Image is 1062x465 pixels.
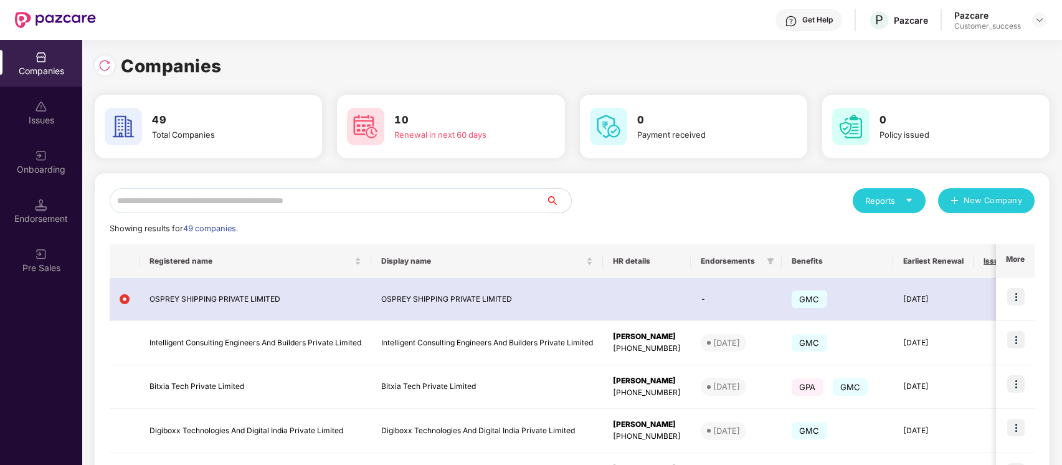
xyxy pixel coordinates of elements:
img: svg+xml;base64,PHN2ZyB3aWR0aD0iMTQuNSIgaGVpZ2h0PSIxNC41IiB2aWV3Qm94PSIwIDAgMTYgMTYiIGZpbGw9Im5vbm... [35,199,47,211]
button: search [546,188,572,213]
div: Reports [865,194,913,207]
img: svg+xml;base64,PHN2ZyB3aWR0aD0iMjAiIGhlaWdodD0iMjAiIHZpZXdCb3g9IjAgMCAyMCAyMCIgZmlsbD0ibm9uZSIgeG... [35,248,47,261]
div: Get Help [802,15,833,25]
div: [PHONE_NUMBER] [613,343,681,355]
div: [DATE] [713,380,740,393]
img: svg+xml;base64,PHN2ZyBpZD0iQ29tcGFuaWVzIiB4bWxucz0iaHR0cDovL3d3dy53My5vcmcvMjAwMC9zdmciIHdpZHRoPS... [35,51,47,64]
div: [PERSON_NAME] [613,375,681,387]
div: 0 [984,294,1017,305]
h3: 0 [879,112,1015,128]
span: filter [764,254,777,269]
img: svg+xml;base64,PHN2ZyB4bWxucz0iaHR0cDovL3d3dy53My5vcmcvMjAwMC9zdmciIHdpZHRoPSI2MCIgaGVpZ2h0PSI2MC... [105,108,142,145]
div: [PERSON_NAME] [613,419,681,431]
td: Intelligent Consulting Engineers And Builders Private Limited [140,321,371,365]
td: OSPREY SHIPPING PRIVATE LIMITED [371,278,603,321]
img: svg+xml;base64,PHN2ZyBpZD0iRHJvcGRvd24tMzJ4MzIiIHhtbG5zPSJodHRwOi8vd3d3LnczLm9yZy8yMDAwL3N2ZyIgd2... [1035,15,1045,25]
div: Pazcare [894,14,928,26]
div: [PHONE_NUMBER] [613,387,681,399]
span: caret-down [905,196,913,204]
div: Renewal in next 60 days [394,128,529,141]
h1: Companies [121,52,222,80]
th: Issues [974,244,1027,278]
div: [DATE] [713,424,740,437]
span: Display name [381,256,584,266]
span: New Company [964,194,1023,207]
span: P [875,12,883,27]
img: svg+xml;base64,PHN2ZyBpZD0iSGVscC0zMngzMiIgeG1sbnM9Imh0dHA6Ly93d3cudzMub3JnLzIwMDAvc3ZnIiB3aWR0aD... [785,15,797,27]
img: icon [1007,375,1025,393]
th: Registered name [140,244,371,278]
td: - [691,278,782,321]
img: svg+xml;base64,PHN2ZyB4bWxucz0iaHR0cDovL3d3dy53My5vcmcvMjAwMC9zdmciIHdpZHRoPSI2MCIgaGVpZ2h0PSI2MC... [832,108,870,145]
span: plus [951,196,959,206]
span: GMC [792,290,827,308]
td: [DATE] [893,409,974,453]
span: GMC [792,422,827,439]
img: svg+xml;base64,PHN2ZyB4bWxucz0iaHR0cDovL3d3dy53My5vcmcvMjAwMC9zdmciIHdpZHRoPSIxMiIgaGVpZ2h0PSIxMi... [120,294,130,304]
td: Intelligent Consulting Engineers And Builders Private Limited [371,321,603,365]
div: Total Companies [152,128,287,141]
th: Benefits [782,244,893,278]
img: svg+xml;base64,PHN2ZyBpZD0iUmVsb2FkLTMyeDMyIiB4bWxucz0iaHR0cDovL3d3dy53My5vcmcvMjAwMC9zdmciIHdpZH... [98,59,111,72]
div: Customer_success [954,21,1021,31]
span: search [546,196,571,206]
td: Bitxia Tech Private Limited [371,365,603,410]
div: Pazcare [954,9,1021,21]
img: svg+xml;base64,PHN2ZyBpZD0iSXNzdWVzX2Rpc2FibGVkIiB4bWxucz0iaHR0cDovL3d3dy53My5vcmcvMjAwMC9zdmciIH... [35,100,47,113]
td: Digiboxx Technologies And Digital India Private Limited [371,409,603,453]
img: icon [1007,288,1025,305]
span: Registered name [149,256,352,266]
span: GMC [833,378,868,396]
div: 4 [984,425,1017,437]
img: svg+xml;base64,PHN2ZyB3aWR0aD0iMjAiIGhlaWdodD0iMjAiIHZpZXdCb3g9IjAgMCAyMCAyMCIgZmlsbD0ibm9uZSIgeG... [35,150,47,162]
div: [PERSON_NAME] [613,331,681,343]
h3: 10 [394,112,529,128]
img: icon [1007,331,1025,348]
td: [DATE] [893,365,974,410]
div: Policy issued [879,128,1015,141]
span: Showing results for [110,224,238,233]
th: More [996,244,1035,278]
div: 0 [984,381,1017,393]
span: Endorsements [701,256,762,266]
img: New Pazcare Logo [15,12,96,28]
span: filter [767,257,774,265]
th: Display name [371,244,603,278]
span: 49 companies. [183,224,238,233]
button: plusNew Company [938,188,1035,213]
img: icon [1007,419,1025,436]
img: svg+xml;base64,PHN2ZyB4bWxucz0iaHR0cDovL3d3dy53My5vcmcvMjAwMC9zdmciIHdpZHRoPSI2MCIgaGVpZ2h0PSI2MC... [347,108,384,145]
div: [PHONE_NUMBER] [613,431,681,443]
th: Earliest Renewal [893,244,974,278]
td: OSPREY SHIPPING PRIVATE LIMITED [140,278,371,321]
td: Digiboxx Technologies And Digital India Private Limited [140,409,371,453]
th: HR details [603,244,691,278]
div: [DATE] [713,337,740,349]
td: [DATE] [893,278,974,321]
span: GPA [792,378,823,396]
div: 0 [984,337,1017,349]
span: Issues [984,256,1008,266]
td: [DATE] [893,321,974,365]
img: svg+xml;base64,PHN2ZyB4bWxucz0iaHR0cDovL3d3dy53My5vcmcvMjAwMC9zdmciIHdpZHRoPSI2MCIgaGVpZ2h0PSI2MC... [590,108,627,145]
div: Payment received [637,128,772,141]
td: Bitxia Tech Private Limited [140,365,371,410]
h3: 0 [637,112,772,128]
span: GMC [792,334,827,352]
h3: 49 [152,112,287,128]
